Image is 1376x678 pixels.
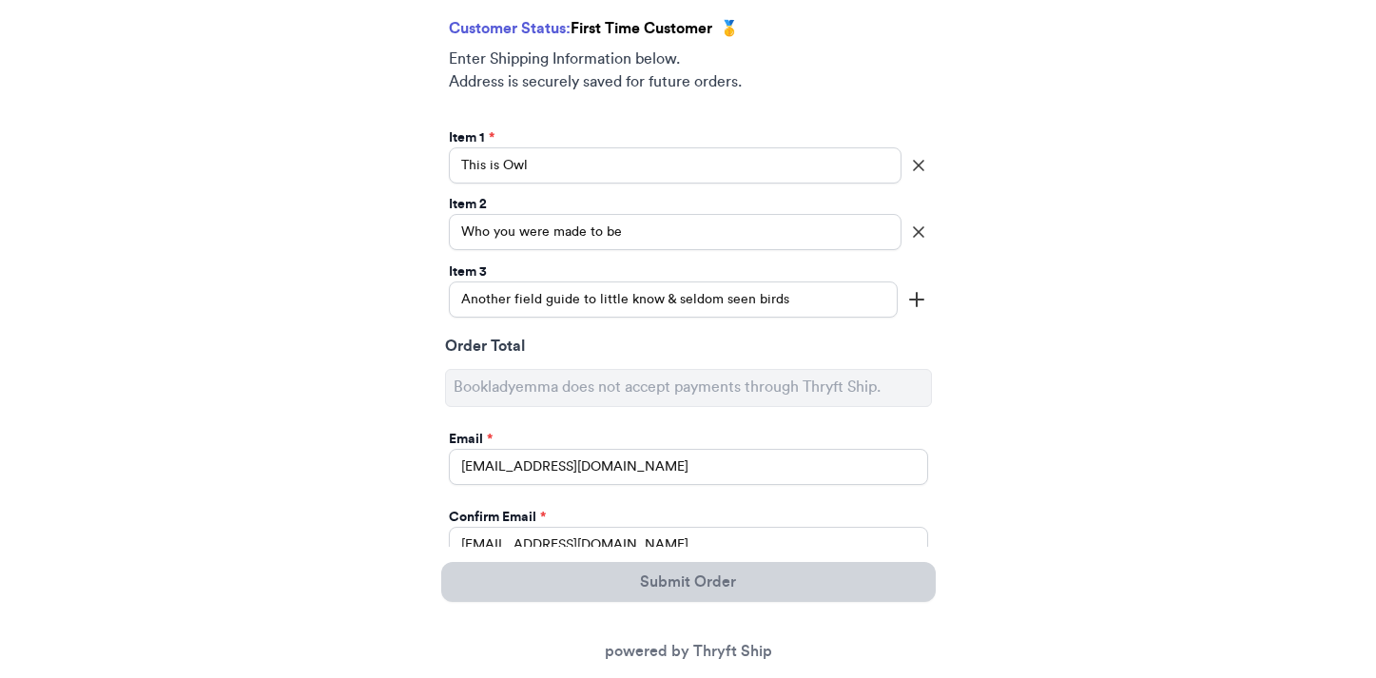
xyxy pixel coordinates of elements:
label: Confirm Email [449,508,546,527]
label: Email [449,430,493,449]
div: Order Total [445,335,932,362]
button: Submit Order [441,562,936,602]
input: ex.funky hat [449,281,898,318]
a: powered by Thryft Ship [605,644,772,659]
label: Item 3 [449,262,487,281]
span: 🥇 [720,17,739,40]
input: ex.funky hat [449,214,901,250]
label: Item 1 [449,128,494,147]
span: First Time Customer [571,21,712,36]
input: ex.funky hat [449,147,901,184]
input: Email [449,449,928,485]
label: Item 2 [449,195,487,214]
input: Confirm Email [449,527,928,563]
p: Enter Shipping Information below. Address is securely saved for future orders. [449,48,928,93]
span: Customer Status: [449,21,571,36]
